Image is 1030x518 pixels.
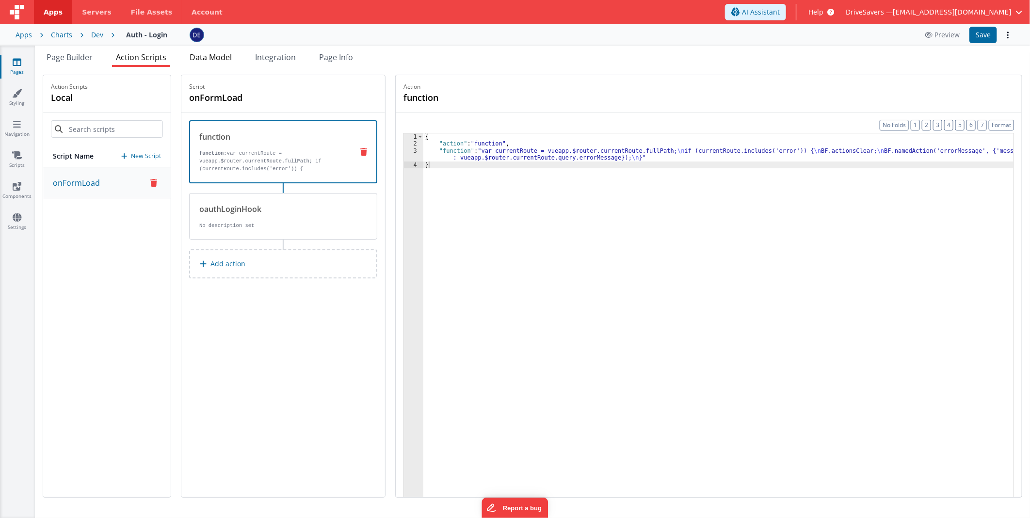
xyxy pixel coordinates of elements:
span: Action Scripts [116,52,166,63]
div: oauthLoginHook [199,203,346,215]
button: No Folds [880,120,909,130]
input: Search scripts [51,120,163,138]
button: 4 [944,120,953,130]
span: AI Assistant [742,7,780,17]
button: AI Assistant [725,4,786,20]
span: Page Builder [47,52,93,63]
div: Dev [91,30,103,40]
div: 2 [404,140,423,147]
div: 4 [404,162,423,168]
span: [EMAIL_ADDRESS][DOMAIN_NAME] [893,7,1012,17]
div: 1 [404,133,423,140]
p: var currentRoute = vueapp.$router.currentRoute.fullPath; if (currentRoute.includes('error')) { BF... [199,149,345,204]
button: New Script [121,151,161,161]
button: Format [989,120,1014,130]
div: Charts [51,30,72,40]
h5: Script Name [53,151,94,161]
button: 5 [955,120,965,130]
span: Data Model [190,52,232,63]
span: Apps [44,7,63,17]
span: Servers [82,7,111,17]
button: 2 [922,120,931,130]
button: 6 [966,120,976,130]
p: onFormLoad [47,177,100,189]
span: File Assets [131,7,173,17]
button: 7 [978,120,987,130]
button: 3 [933,120,942,130]
strong: function: [199,150,227,156]
p: Script [189,83,377,91]
h4: Auth - Login [126,31,167,38]
button: Add action [189,249,377,278]
button: Save [969,27,997,43]
h4: local [51,91,88,104]
div: function [199,131,345,143]
span: Help [808,7,823,17]
img: c1374c675423fc74691aaade354d0b4b [190,28,204,42]
span: Integration [255,52,296,63]
p: Add action [210,258,245,270]
button: onFormLoad [43,167,171,198]
button: Preview [919,27,966,43]
p: Action [403,83,1014,91]
p: New Script [131,151,161,161]
p: Action Scripts [51,83,88,91]
button: Options [1001,28,1014,42]
iframe: Marker.io feedback button [482,498,548,518]
p: No description set [199,222,346,229]
button: DriveSavers — [EMAIL_ADDRESS][DOMAIN_NAME] [846,7,1022,17]
h4: onFormLoad [189,91,335,104]
div: 3 [404,147,423,162]
button: 1 [911,120,920,130]
span: Page Info [319,52,353,63]
h4: function [403,91,549,104]
span: DriveSavers — [846,7,893,17]
div: Apps [16,30,32,40]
